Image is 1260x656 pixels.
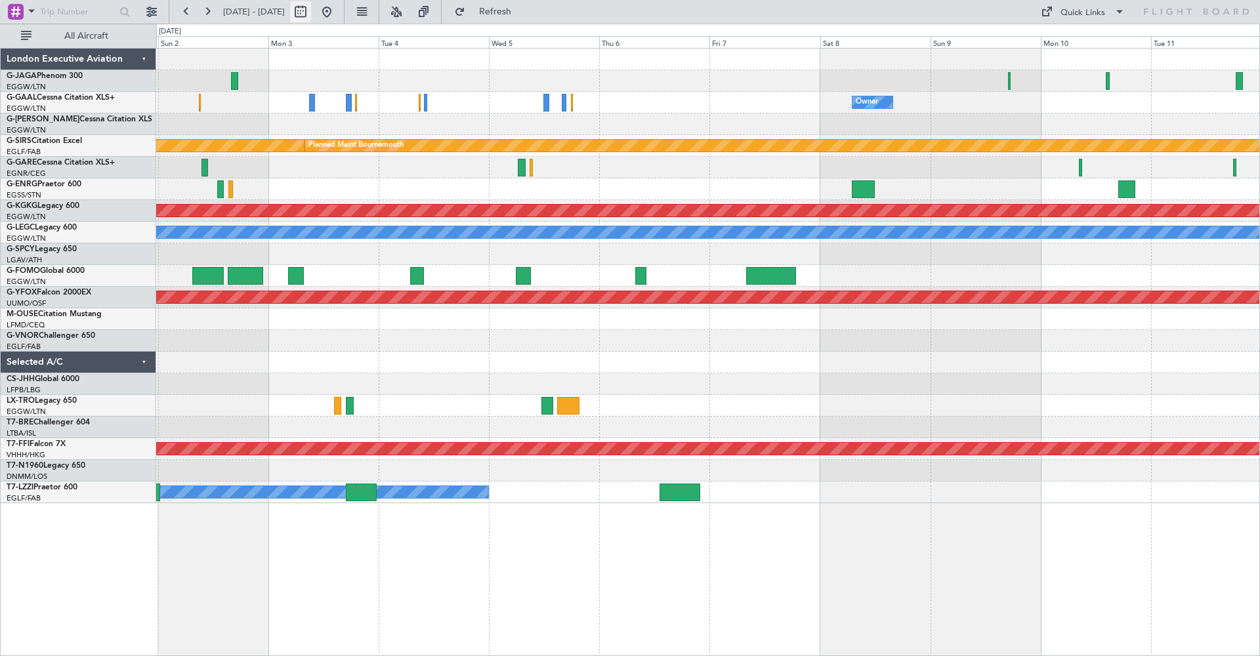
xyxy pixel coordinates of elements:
a: EGGW/LTN [7,212,46,222]
a: G-KGKGLegacy 600 [7,202,79,210]
span: G-LEGC [7,224,35,232]
a: LX-TROLegacy 650 [7,397,77,405]
input: Trip Number [40,2,115,22]
div: [DATE] [159,26,181,37]
a: EGGW/LTN [7,82,46,92]
a: T7-LZZIPraetor 600 [7,483,77,491]
a: G-VNORChallenger 650 [7,332,95,340]
span: G-GARE [7,159,37,167]
button: All Aircraft [14,26,142,47]
div: Thu 6 [599,36,709,48]
span: G-SPCY [7,245,35,253]
span: G-VNOR [7,332,39,340]
a: G-SPCYLegacy 650 [7,245,77,253]
div: Fri 7 [709,36,820,48]
a: G-SIRSCitation Excel [7,137,82,145]
div: Mon 10 [1041,36,1151,48]
span: G-SIRS [7,137,31,145]
span: T7-N1960 [7,462,43,470]
a: LGAV/ATH [7,255,42,265]
button: Quick Links [1034,1,1131,22]
a: G-JAGAPhenom 300 [7,72,83,80]
div: Wed 5 [489,36,599,48]
div: Sun 2 [158,36,268,48]
a: LFMD/CEQ [7,320,45,330]
a: T7-FFIFalcon 7X [7,440,66,448]
div: Owner [856,92,878,112]
span: All Aircraft [34,31,138,41]
span: [DATE] - [DATE] [223,6,285,18]
a: G-[PERSON_NAME]Cessna Citation XLS [7,115,152,123]
a: EGGW/LTN [7,234,46,243]
a: T7-N1960Legacy 650 [7,462,85,470]
span: T7-LZZI [7,483,33,491]
a: G-LEGCLegacy 600 [7,224,77,232]
span: G-GAAL [7,94,37,102]
a: EGGW/LTN [7,125,46,135]
a: G-GARECessna Citation XLS+ [7,159,115,167]
div: Sat 8 [820,36,931,48]
div: Quick Links [1060,7,1105,20]
a: LTBA/ISL [7,428,36,438]
a: G-ENRGPraetor 600 [7,180,81,188]
span: G-ENRG [7,180,37,188]
div: Tue 4 [379,36,489,48]
button: Refresh [448,1,527,22]
a: EGLF/FAB [7,147,41,157]
div: Planned Maint Bournemouth [308,136,404,155]
a: T7-BREChallenger 604 [7,419,90,426]
a: EGSS/STN [7,190,41,200]
a: EGLF/FAB [7,342,41,352]
a: EGGW/LTN [7,277,46,287]
a: LFPB/LBG [7,385,41,395]
span: T7-FFI [7,440,30,448]
span: G-JAGA [7,72,37,80]
a: G-GAALCessna Citation XLS+ [7,94,115,102]
a: EGLF/FAB [7,493,41,503]
a: G-FOMOGlobal 6000 [7,267,85,275]
span: T7-BRE [7,419,33,426]
span: G-FOMO [7,267,40,275]
span: LX-TRO [7,397,35,405]
span: G-KGKG [7,202,37,210]
span: G-YFOX [7,289,37,297]
div: Mon 3 [268,36,379,48]
a: VHHH/HKG [7,450,45,460]
a: CS-JHHGlobal 6000 [7,375,79,383]
a: EGGW/LTN [7,104,46,113]
a: M-OUSECitation Mustang [7,310,102,318]
span: G-[PERSON_NAME] [7,115,79,123]
a: UUMO/OSF [7,298,46,308]
span: CS-JHH [7,375,35,383]
div: Sun 9 [931,36,1041,48]
a: EGGW/LTN [7,407,46,417]
a: G-YFOXFalcon 2000EX [7,289,91,297]
a: EGNR/CEG [7,169,46,178]
span: M-OUSE [7,310,38,318]
a: DNMM/LOS [7,472,47,482]
span: Refresh [468,7,523,16]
